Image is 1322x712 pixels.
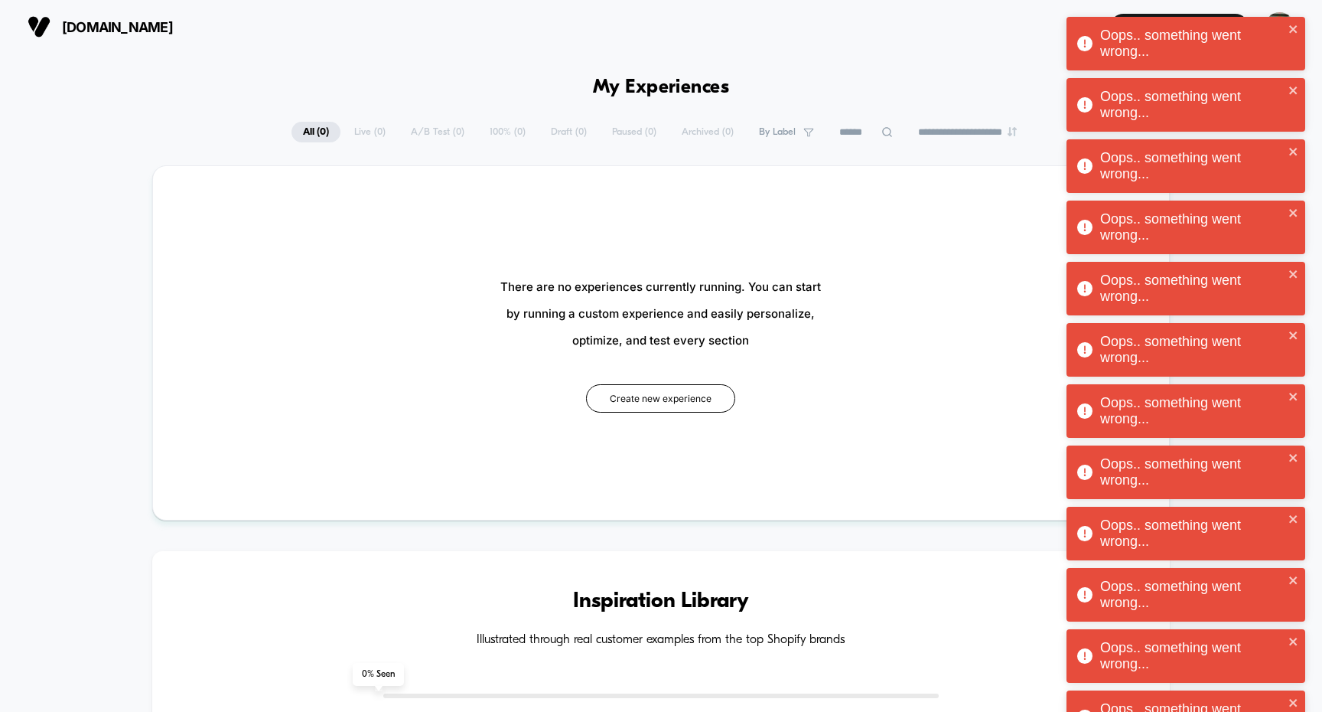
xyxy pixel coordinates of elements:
[456,351,491,368] div: Current time
[28,15,50,38] img: Visually logo
[1008,127,1017,136] img: end
[1288,574,1299,589] button: close
[759,126,796,138] span: By Label
[1288,513,1299,527] button: close
[1288,84,1299,99] button: close
[1288,635,1299,650] button: close
[1100,579,1284,611] div: Oops.. something went wrong...
[8,348,32,372] button: Play, NEW DEMO 2025-VEED.mp4
[1100,640,1284,672] div: Oops.. something went wrong...
[1288,452,1299,466] button: close
[1100,150,1284,182] div: Oops.. something went wrong...
[564,353,610,367] input: Volume
[1288,145,1299,160] button: close
[1288,207,1299,221] button: close
[593,77,730,99] h1: My Experiences
[1288,697,1299,711] button: close
[1265,12,1294,42] img: ppic
[198,633,1125,648] h4: Illustrated through real customer examples from the top Shopify brands
[353,663,404,686] span: 0 % Seen
[1100,89,1284,121] div: Oops.. something went wrong...
[1100,28,1284,60] div: Oops.. something went wrong...
[493,351,534,368] div: Duration
[23,15,177,39] button: [DOMAIN_NAME]
[1288,268,1299,283] button: close
[1100,456,1284,488] div: Oops.. something went wrong...
[319,171,356,208] button: Play, NEW DEMO 2025-VEED.mp4
[291,122,340,142] span: All ( 0 )
[1100,334,1284,366] div: Oops.. something went wrong...
[1288,23,1299,38] button: close
[198,590,1125,614] h3: Inspiration Library
[62,19,173,35] span: [DOMAIN_NAME]
[11,327,666,341] input: Seek
[1100,273,1284,305] div: Oops.. something went wrong...
[1260,11,1299,43] button: ppic
[1100,518,1284,550] div: Oops.. something went wrong...
[1288,390,1299,405] button: close
[586,384,735,413] button: Create new experience
[1100,395,1284,427] div: Oops.. something went wrong...
[500,273,821,354] span: There are no experiences currently running. You can start by running a custom experience and easi...
[1100,211,1284,243] div: Oops.. something went wrong...
[1288,329,1299,344] button: close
